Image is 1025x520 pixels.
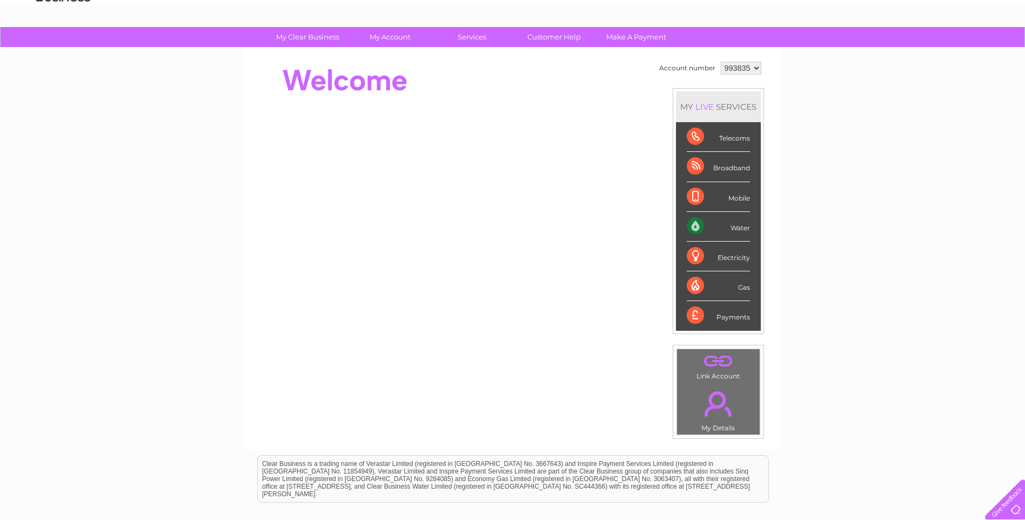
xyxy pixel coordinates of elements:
[676,382,760,435] td: My Details
[680,385,757,423] a: .
[263,27,352,47] a: My Clear Business
[676,349,760,383] td: Link Account
[687,182,750,212] div: Mobile
[687,242,750,271] div: Electricity
[892,46,924,54] a: Telecoms
[687,271,750,301] div: Gas
[510,27,599,47] a: Customer Help
[687,212,750,242] div: Water
[821,5,896,19] a: 0333 014 3131
[592,27,681,47] a: Make A Payment
[989,46,1015,54] a: Log out
[687,152,750,182] div: Broadband
[676,91,761,122] div: MY SERVICES
[427,27,517,47] a: Services
[931,46,947,54] a: Blog
[687,301,750,330] div: Payments
[345,27,434,47] a: My Account
[953,46,980,54] a: Contact
[862,46,886,54] a: Energy
[656,59,718,77] td: Account number
[258,6,768,52] div: Clear Business is a trading name of Verastar Limited (registered in [GEOGRAPHIC_DATA] No. 3667643...
[680,352,757,371] a: .
[36,28,91,61] img: logo.png
[687,122,750,152] div: Telecoms
[835,46,855,54] a: Water
[693,102,716,112] div: LIVE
